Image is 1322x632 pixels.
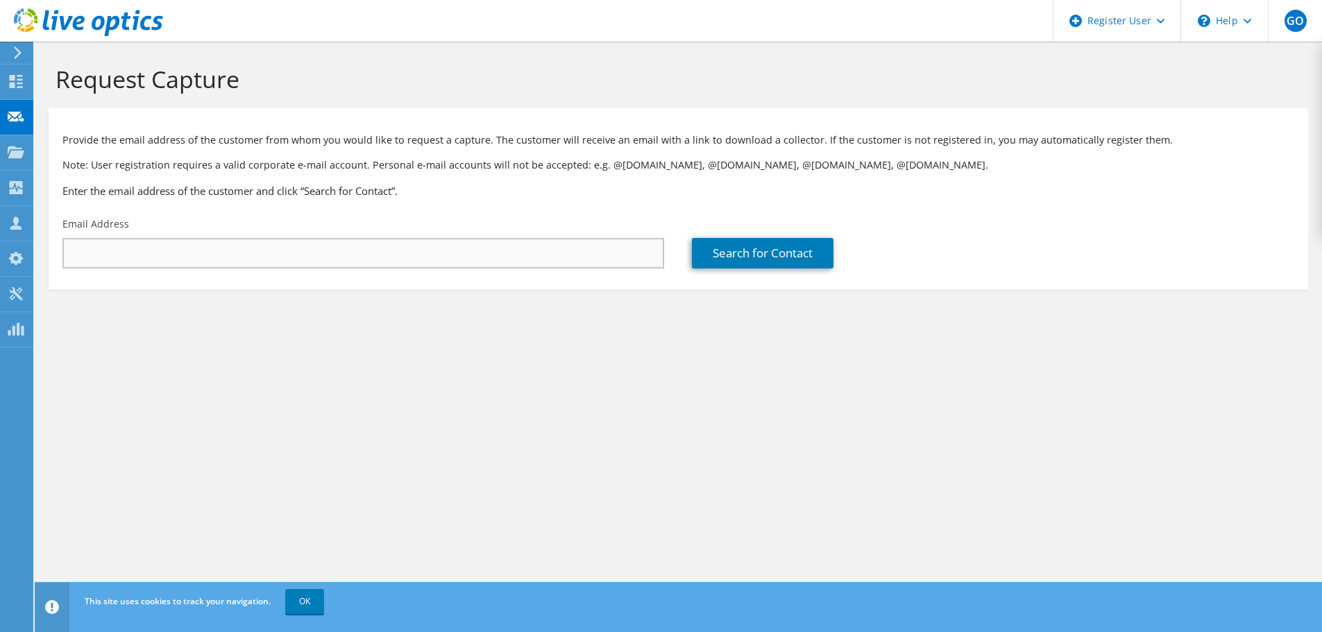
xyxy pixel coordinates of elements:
[1285,10,1307,32] span: GO
[285,589,324,614] a: OK
[1198,15,1210,27] svg: \n
[62,217,129,231] label: Email Address
[62,157,1294,173] p: Note: User registration requires a valid corporate e-mail account. Personal e-mail accounts will ...
[85,595,271,607] span: This site uses cookies to track your navigation.
[56,65,1294,94] h1: Request Capture
[62,133,1294,148] p: Provide the email address of the customer from whom you would like to request a capture. The cust...
[692,238,833,268] a: Search for Contact
[62,183,1294,198] h3: Enter the email address of the customer and click “Search for Contact”.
